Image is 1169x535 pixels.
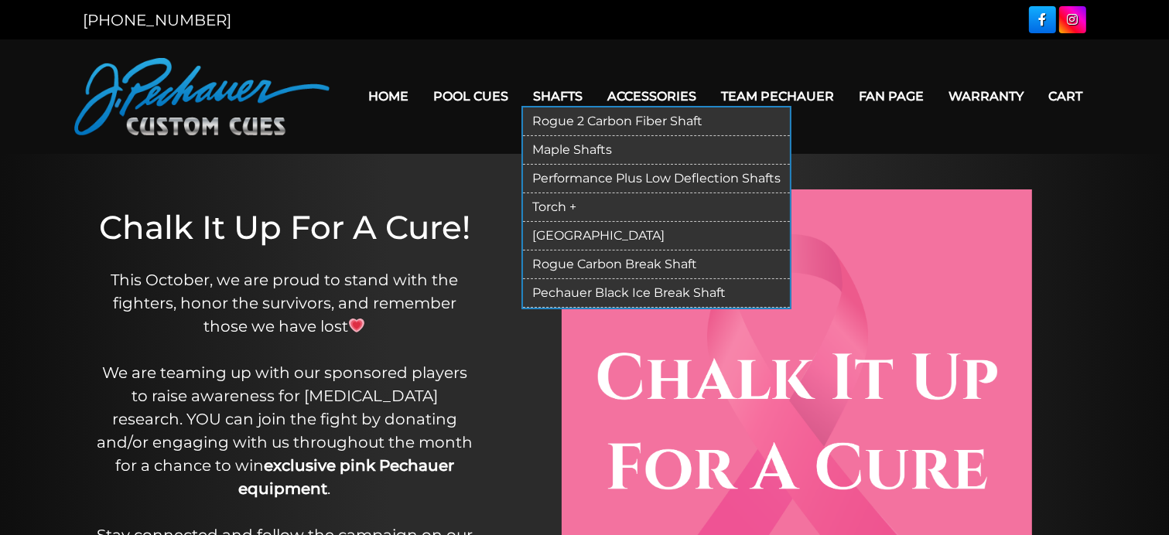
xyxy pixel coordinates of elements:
a: [PHONE_NUMBER] [84,11,232,29]
a: Shafts [521,77,596,116]
a: Performance Plus Low Deflection Shafts [523,165,790,193]
img: Pechauer Custom Cues [74,58,330,135]
a: Team Pechauer [709,77,847,116]
a: Rogue Carbon Break Shaft [523,250,790,279]
a: [GEOGRAPHIC_DATA] [523,222,790,250]
a: Fan Page [847,77,937,116]
a: Accessories [596,77,709,116]
a: Pechauer Black Ice Break Shaft [523,279,790,308]
h1: Chalk It Up For A Cure! [95,208,473,247]
strong: exclusive pink Pechauer equipment [238,456,454,498]
a: Cart [1037,77,1096,116]
img: 💗 [349,318,364,333]
a: Torch + [523,193,790,222]
a: Rogue 2 Carbon Fiber Shaft [523,107,790,136]
a: Warranty [937,77,1037,116]
a: Home [357,77,422,116]
a: Pool Cues [422,77,521,116]
a: Maple Shafts [523,136,790,165]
